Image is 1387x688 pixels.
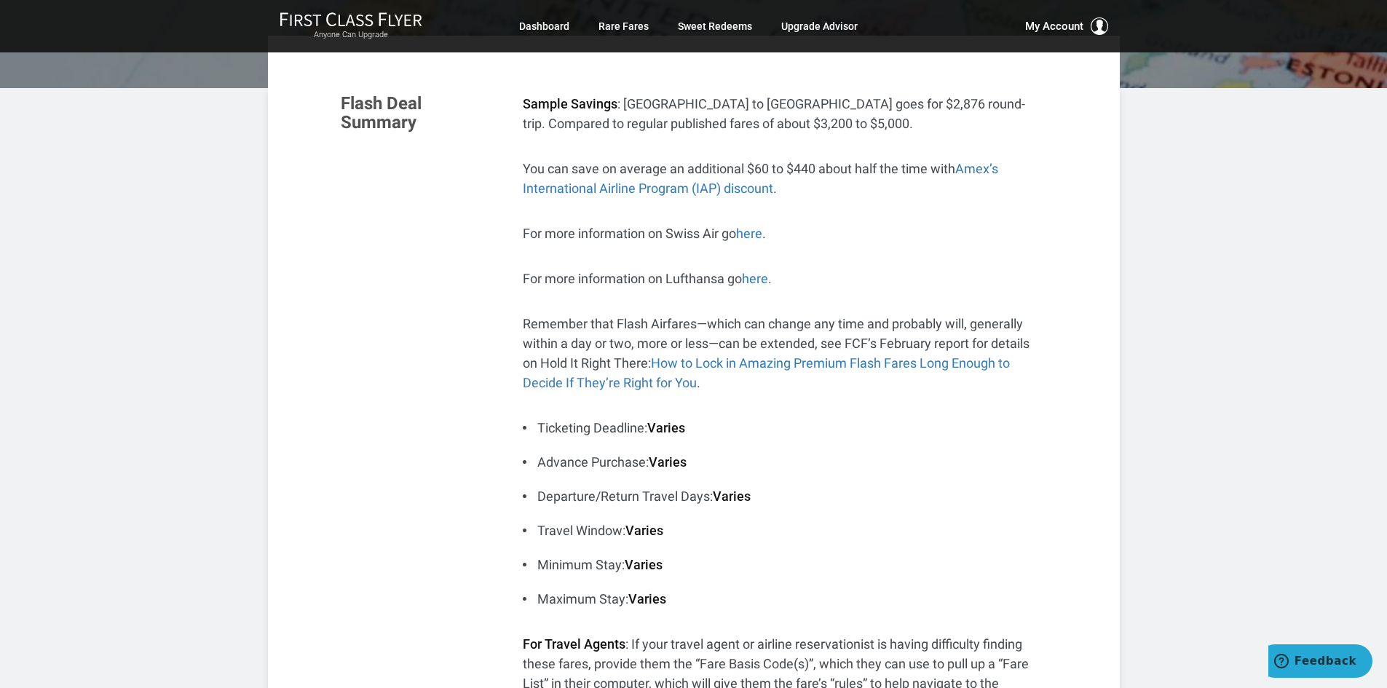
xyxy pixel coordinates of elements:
a: here [742,271,768,286]
strong: Varies [625,557,663,572]
p: For more information on Swiss Air go . [523,224,1047,243]
li: Ticketing Deadline: [523,418,1047,438]
p: For more information on Lufthansa go . [523,269,1047,288]
a: Rare Fares [598,13,649,39]
strong: Varies [649,454,687,470]
a: Amex’s International Airline Program (IAP) discount [523,161,998,196]
a: How to Lock in Amazing Premium Flash Fares Long Enough to Decide If They’re Right for You [523,355,1010,390]
strong: Varies [713,489,751,504]
a: First Class FlyerAnyone Can Upgrade [280,12,422,41]
p: Remember that Flash Airfares—which can change any time and probably will, generally within a day ... [523,314,1047,392]
img: First Class Flyer [280,12,422,27]
a: Dashboard [519,13,569,39]
span: My Account [1025,17,1083,35]
li: Travel Window: [523,521,1047,540]
strong: Varies [628,591,666,606]
strong: Varies [647,420,685,435]
p: : [GEOGRAPHIC_DATA] to [GEOGRAPHIC_DATA] goes for $2,876 round-trip. Compared to regular publishe... [523,94,1047,133]
li: Advance Purchase: [523,452,1047,472]
strong: Varies [625,523,663,538]
a: here [736,226,762,241]
li: Departure/Return Travel Days: [523,486,1047,506]
li: Maximum Stay: [523,589,1047,609]
strong: For Travel Agents [523,636,625,652]
small: Anyone Can Upgrade [280,30,422,40]
li: Minimum Stay: [523,555,1047,574]
p: You can save on average an additional $60 to $440 about half the time with . [523,159,1047,198]
strong: Sample Savings [523,96,617,111]
iframe: Opens a widget where you can find more information [1268,644,1372,681]
h3: Flash Deal Summary [341,94,501,133]
a: Upgrade Advisor [781,13,858,39]
a: Sweet Redeems [678,13,752,39]
button: My Account [1025,17,1108,35]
